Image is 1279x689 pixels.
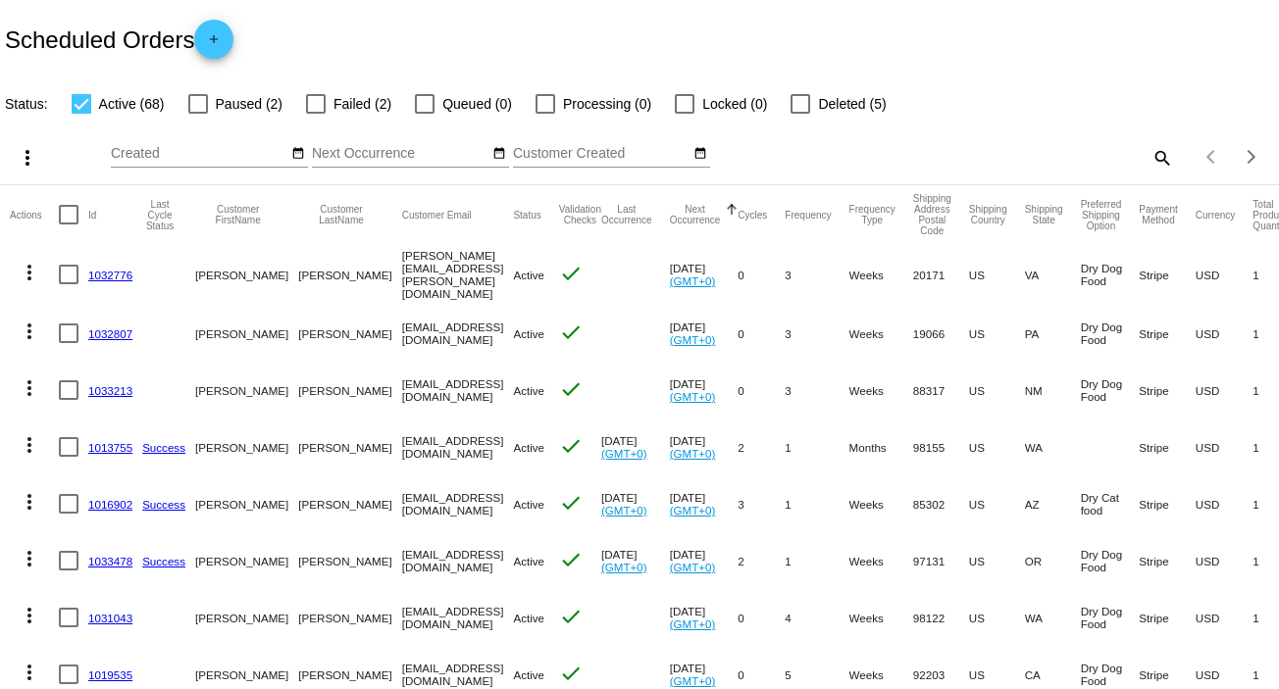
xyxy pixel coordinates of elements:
[849,204,895,225] button: Change sorting for FrequencyType
[195,204,281,225] button: Change sorting for CustomerFirstName
[559,662,583,685] mat-icon: check
[18,604,41,627] mat-icon: more_vert
[99,92,165,116] span: Active (68)
[738,305,785,362] mat-cell: 0
[1196,305,1253,362] mat-cell: USD
[195,475,298,532] mat-cell: [PERSON_NAME]
[88,441,132,454] a: 1013755
[670,617,716,630] a: (GMT+0)
[849,589,913,646] mat-cell: Weeks
[1025,418,1081,475] mat-cell: WA
[601,532,670,589] mat-cell: [DATE]
[670,674,716,687] a: (GMT+0)
[18,661,41,684] mat-icon: more_vert
[670,204,721,225] button: Change sorting for NextOccurrenceUtc
[298,532,401,589] mat-cell: [PERSON_NAME]
[670,589,739,646] mat-cell: [DATE]
[913,475,969,532] mat-cell: 85302
[969,589,1025,646] mat-cell: US
[1196,209,1236,221] button: Change sorting for CurrencyIso
[563,92,651,116] span: Processing (0)
[1150,142,1173,172] mat-icon: search
[195,589,298,646] mat-cell: [PERSON_NAME]
[195,244,298,305] mat-cell: [PERSON_NAME]
[670,475,739,532] mat-cell: [DATE]
[513,384,544,397] span: Active
[738,418,785,475] mat-cell: 2
[18,261,41,284] mat-icon: more_vert
[849,418,913,475] mat-cell: Months
[559,548,583,571] mat-icon: check
[913,362,969,418] mat-cell: 88317
[513,668,544,681] span: Active
[913,305,969,362] mat-cell: 19066
[298,475,401,532] mat-cell: [PERSON_NAME]
[785,418,848,475] mat-cell: 1
[785,362,848,418] mat-cell: 3
[298,305,401,362] mat-cell: [PERSON_NAME]
[1196,362,1253,418] mat-cell: USD
[1139,362,1195,418] mat-cell: Stripe
[402,209,472,221] button: Change sorting for CustomerEmail
[1193,137,1232,176] button: Previous page
[969,418,1025,475] mat-cell: US
[1081,589,1140,646] mat-cell: Dry Dog Food
[88,498,132,511] a: 1016902
[195,305,298,362] mat-cell: [PERSON_NAME]
[88,668,132,681] a: 1019535
[969,204,1007,225] button: Change sorting for ShippingCountry
[402,362,514,418] mat-cell: [EMAIL_ADDRESS][DOMAIN_NAME]
[1025,244,1081,305] mat-cell: VA
[1196,418,1253,475] mat-cell: USD
[1081,305,1140,362] mat-cell: Dry Dog Food
[969,305,1025,362] mat-cell: US
[601,475,670,532] mat-cell: [DATE]
[670,305,739,362] mat-cell: [DATE]
[1081,475,1140,532] mat-cell: Dry Cat food
[1081,199,1122,231] button: Change sorting for PreferredShippingOption
[670,362,739,418] mat-cell: [DATE]
[1025,589,1081,646] mat-cell: WA
[559,491,583,515] mat-icon: check
[402,305,514,362] mat-cell: [EMAIL_ADDRESS][DOMAIN_NAME]
[88,612,132,624] a: 1031043
[492,146,506,162] mat-icon: date_range
[559,605,583,628] mat-icon: check
[1196,589,1253,646] mat-cell: USD
[738,475,785,532] mat-cell: 3
[913,418,969,475] mat-cell: 98155
[1139,204,1177,225] button: Change sorting for PaymentMethod.Type
[202,32,226,56] mat-icon: add
[670,561,716,573] a: (GMT+0)
[849,362,913,418] mat-cell: Weeks
[1025,305,1081,362] mat-cell: PA
[88,555,132,567] a: 1033478
[1139,305,1195,362] mat-cell: Stripe
[738,362,785,418] mat-cell: 0
[849,532,913,589] mat-cell: Weeks
[601,504,647,517] a: (GMT+0)
[693,146,707,162] mat-icon: date_range
[1081,244,1140,305] mat-cell: Dry Dog Food
[559,262,583,285] mat-icon: check
[738,209,767,221] button: Change sorting for Cycles
[785,532,848,589] mat-cell: 1
[1025,532,1081,589] mat-cell: OR
[1139,475,1195,532] mat-cell: Stripe
[1139,589,1195,646] mat-cell: Stripe
[402,475,514,532] mat-cell: [EMAIL_ADDRESS][DOMAIN_NAME]
[969,244,1025,305] mat-cell: US
[291,146,305,162] mat-icon: date_range
[5,96,48,112] span: Status:
[1196,475,1253,532] mat-cell: USD
[195,362,298,418] mat-cell: [PERSON_NAME]
[298,418,401,475] mat-cell: [PERSON_NAME]
[142,441,185,454] a: Success
[333,92,391,116] span: Failed (2)
[513,327,544,340] span: Active
[601,204,652,225] button: Change sorting for LastOccurrenceUtc
[913,589,969,646] mat-cell: 98122
[1025,362,1081,418] mat-cell: NM
[913,244,969,305] mat-cell: 20171
[513,498,544,511] span: Active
